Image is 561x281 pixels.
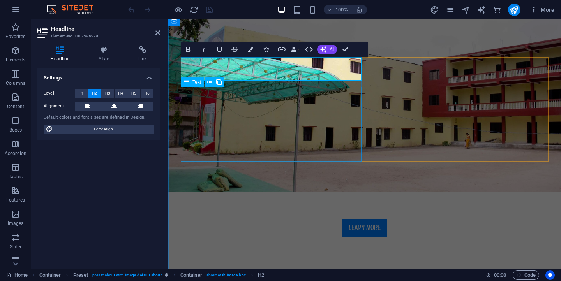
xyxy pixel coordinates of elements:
[212,42,227,57] button: Underline (⌘U)
[430,5,439,14] button: design
[79,89,84,98] span: H1
[44,114,154,121] div: Default colors and font sizes are defined in Design.
[356,6,363,13] i: On resize automatically adjust zoom level to fit chosen device.
[105,89,110,98] span: H3
[165,273,168,277] i: This element is a customizable preset
[10,244,22,250] p: Slider
[92,89,97,98] span: H2
[115,89,127,98] button: H4
[516,270,536,280] span: Code
[189,5,198,14] i: Reload page
[338,42,353,57] button: Confirm (⌘+⏎)
[173,5,183,14] button: Click here to leave preview mode and continue editing
[145,89,150,98] span: H6
[259,42,273,57] button: Icons
[461,5,471,14] button: navigator
[508,4,520,16] button: publish
[6,270,28,280] a: Click to cancel selection. Double-click to open Pages
[510,5,519,14] i: Publish
[6,57,26,63] p: Elements
[9,127,22,133] p: Boxes
[205,270,246,280] span: . about-with-image-box
[527,4,557,16] button: More
[44,89,75,98] label: Level
[530,6,554,14] span: More
[39,270,264,280] nav: breadcrumb
[51,26,160,33] h2: Headline
[258,270,264,280] span: Click to select. Double-click to edit
[446,5,455,14] button: pages
[6,80,25,86] p: Columns
[180,270,202,280] span: Click to select. Double-click to edit
[37,68,160,83] h4: Settings
[461,5,470,14] i: Navigator
[51,33,145,40] h3: Element #ed-1007596929
[192,80,201,84] span: Text
[492,5,502,14] button: commerce
[45,5,103,14] img: Editor Logo
[86,46,125,62] h4: Style
[118,89,123,98] span: H4
[101,89,114,98] button: H3
[9,174,23,180] p: Tables
[513,270,539,280] button: Code
[75,89,88,98] button: H1
[125,46,160,62] h4: Link
[7,104,24,110] p: Content
[55,125,152,134] span: Edit design
[477,5,486,14] button: text_generator
[5,150,26,156] p: Accordion
[88,89,101,98] button: H2
[545,270,555,280] button: Usercentrics
[324,5,351,14] button: 100%
[335,5,348,14] h6: 100%
[492,5,501,14] i: Commerce
[141,89,153,98] button: H6
[39,270,61,280] span: Click to select. Double-click to edit
[494,270,506,280] span: 00 00
[127,89,140,98] button: H5
[37,46,86,62] h4: Headline
[243,42,258,57] button: Colors
[228,42,242,57] button: Strikethrough
[290,42,301,57] button: Data Bindings
[499,272,501,278] span: :
[189,5,198,14] button: reload
[486,270,506,280] h6: Session time
[5,33,25,40] p: Favorites
[274,42,289,57] button: Link
[44,102,75,111] label: Alignment
[317,45,337,54] button: AI
[196,42,211,57] button: Italic (⌘I)
[6,197,25,203] p: Features
[446,5,455,14] i: Pages (Ctrl+Alt+S)
[131,89,136,98] span: H5
[91,270,162,280] span: . preset-about-with-image-default-about
[430,5,439,14] i: Design (Ctrl+Alt+Y)
[73,270,88,280] span: Click to select. Double-click to edit
[44,125,154,134] button: Edit design
[477,5,486,14] i: AI Writer
[8,220,24,227] p: Images
[181,42,196,57] button: Bold (⌘B)
[302,42,316,57] button: HTML
[330,47,334,52] span: AI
